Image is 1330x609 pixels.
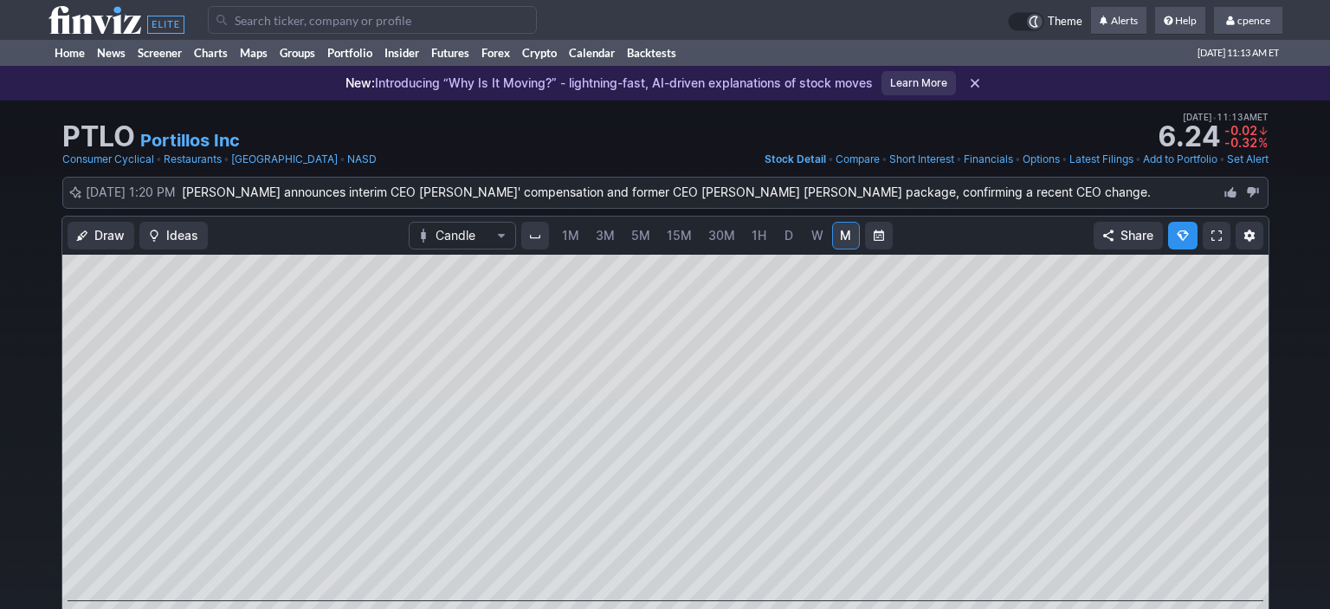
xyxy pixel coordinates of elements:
[188,40,234,66] a: Charts
[1143,151,1217,168] a: Add to Portfolio
[1069,152,1133,165] span: Latest Filings
[409,222,516,249] button: Chart Type
[1158,123,1220,151] strong: 6.24
[1168,222,1198,249] button: Explore new features
[91,40,132,66] a: News
[1094,222,1163,249] button: Share
[1062,151,1068,168] span: •
[889,151,954,168] a: Short Interest
[94,227,125,244] span: Draw
[1258,135,1268,150] span: %
[436,227,489,244] span: Candle
[475,40,516,66] a: Forex
[1224,135,1257,150] span: -0.32
[828,151,834,168] span: •
[708,228,735,243] span: 30M
[139,222,208,249] button: Ideas
[347,151,377,168] a: NASD
[231,151,338,168] a: [GEOGRAPHIC_DATA]
[345,75,375,90] span: New:
[881,71,956,95] a: Learn More
[274,40,321,66] a: Groups
[1227,151,1269,168] a: Set Alert
[701,222,743,249] a: 30M
[1023,151,1060,168] a: Options
[164,151,222,168] a: Restaurants
[554,222,587,249] a: 1M
[631,228,650,243] span: 5M
[62,123,135,151] h1: PTLO
[1048,12,1082,31] span: Theme
[765,152,826,165] span: Stock Detail
[1212,109,1217,125] span: •
[562,228,579,243] span: 1M
[563,40,621,66] a: Calendar
[964,151,1013,168] a: Financials
[1183,109,1269,125] span: [DATE] 11:13AM ET
[1224,123,1257,138] span: -0.02
[659,222,700,249] a: 15M
[86,185,182,199] span: [DATE] 1:20 PM
[1015,151,1021,168] span: •
[956,151,962,168] span: •
[345,75,873,92] p: Introducing “Why Is It Moving?” - lightning-fast, AI-driven explanations of stock moves
[840,228,851,243] span: M
[156,151,162,168] span: •
[804,222,831,249] a: W
[1198,40,1279,66] span: [DATE] 11:13 AM ET
[765,151,826,168] a: Stock Detail
[1135,151,1141,168] span: •
[68,222,134,249] button: Draw
[182,185,1151,199] span: [PERSON_NAME] announces interim CEO [PERSON_NAME]' compensation and former CEO [PERSON_NAME] [PER...
[132,40,188,66] a: Screener
[865,222,893,249] button: Range
[881,151,888,168] span: •
[1069,151,1133,168] a: Latest Filings
[832,222,860,249] a: M
[1236,222,1263,249] button: Chart Settings
[1203,222,1230,249] a: Fullscreen
[208,6,537,34] input: Search
[62,151,154,168] a: Consumer Cyclical
[48,40,91,66] a: Home
[623,222,658,249] a: 5M
[836,151,880,168] a: Compare
[596,228,615,243] span: 3M
[378,40,425,66] a: Insider
[1008,12,1082,31] a: Theme
[775,222,803,249] a: D
[667,228,692,243] span: 15M
[1155,7,1205,35] a: Help
[425,40,475,66] a: Futures
[1219,151,1225,168] span: •
[516,40,563,66] a: Crypto
[752,228,766,243] span: 1H
[321,40,378,66] a: Portfolio
[744,222,774,249] a: 1H
[621,40,682,66] a: Backtests
[521,222,549,249] button: Interval
[1091,7,1146,35] a: Alerts
[1214,7,1282,35] a: cpence
[784,228,793,243] span: D
[166,227,198,244] span: Ideas
[234,40,274,66] a: Maps
[339,151,345,168] span: •
[588,222,623,249] a: 3M
[811,228,823,243] span: W
[1237,14,1270,27] span: cpence
[1120,227,1153,244] span: Share
[223,151,229,168] span: •
[140,128,240,152] a: Portillos Inc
